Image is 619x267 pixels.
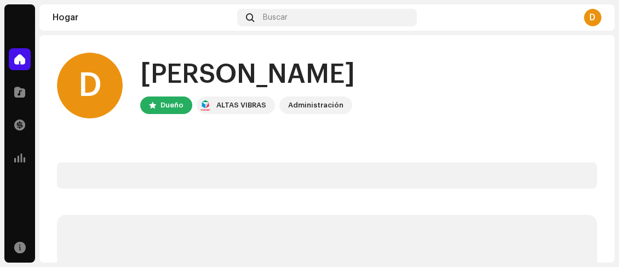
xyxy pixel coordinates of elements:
font: [PERSON_NAME] [140,61,355,88]
font: Dueño [161,101,184,109]
font: Administración [288,101,343,109]
img: feab3aad-9b62-475c-8caf-26f15a9573ee [199,99,212,112]
font: D [589,13,595,22]
font: ALTAS VIBRAS [216,101,266,109]
font: Hogar [53,13,78,22]
font: D [78,69,102,102]
font: Buscar [263,14,288,21]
